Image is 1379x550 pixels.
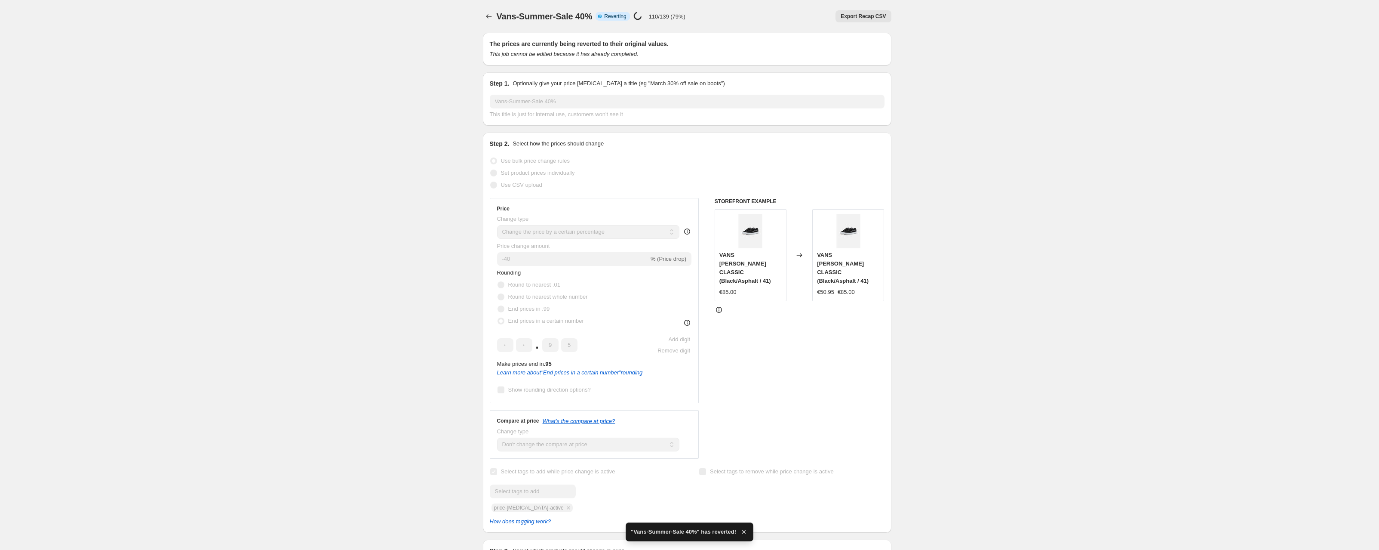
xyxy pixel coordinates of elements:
[490,485,576,498] input: Select tags to add
[841,13,886,20] span: Export Recap CSV
[497,12,593,21] span: Vans-Summer-Sale 40%
[535,338,540,352] span: .
[719,252,771,284] span: VANS [PERSON_NAME] CLASSIC (Black/Asphalt / 41)
[501,468,615,475] span: Select tags to add while price change is active
[497,252,649,266] input: -15
[631,528,736,536] span: "Vans-Summer-Sale 40%" has reverted!
[497,205,510,212] h3: Price
[838,288,855,297] strike: €85.00
[513,79,725,88] p: Optionally give your price [MEDICAL_DATA] a title (eg "March 30% off sale on boots")
[483,10,495,22] button: Price change jobs
[497,338,513,352] input: ﹡
[508,306,550,312] span: End prices in .99
[490,79,510,88] h2: Step 1.
[544,361,552,367] b: .95
[490,95,885,108] input: 30% off holiday sale
[710,468,834,475] span: Select tags to remove while price change is active
[715,198,885,205] h6: STOREFRONT EXAMPLE
[501,170,575,176] span: Set product prices individually
[497,369,643,376] i: Learn more about " End prices in a certain number " rounding
[490,518,551,525] a: How does tagging work?
[497,428,529,435] span: Change type
[508,318,584,324] span: End prices in a certain number
[490,111,623,117] span: This title is just for internal use, customers won't see it
[490,139,510,148] h2: Step 2.
[719,288,737,297] div: €85.00
[831,214,866,248] img: 8ccbc52561a3479c9605f672d8f41085_4c4719c8-6f4e-4a24-89c8-1efa09c21a84_80x.jpg
[817,288,834,297] div: €50.95
[835,10,891,22] button: Export Recap CSV
[543,418,615,424] button: What's the compare at price?
[490,40,885,48] h2: The prices are currently being reverted to their original values.
[516,338,532,352] input: ﹡
[604,13,626,20] span: Reverting
[497,369,643,376] a: Learn more about"End prices in a certain number"rounding
[542,338,559,352] input: ﹡
[733,214,768,248] img: 8ccbc52561a3479c9605f672d8f41085_4c4719c8-6f4e-4a24-89c8-1efa09c21a84_80x.jpg
[508,294,588,300] span: Round to nearest whole number
[497,417,539,424] h3: Compare at price
[497,361,552,367] span: Make prices end in
[508,386,591,393] span: Show rounding direction options?
[817,252,869,284] span: VANS [PERSON_NAME] CLASSIC (Black/Asphalt / 41)
[501,182,542,188] span: Use CSV upload
[649,13,685,20] p: 110/139 (79%)
[508,281,560,288] span: Round to nearest .01
[501,158,570,164] span: Use bulk price change rules
[490,51,639,57] i: This job cannot be edited because it has already completed.
[561,338,577,352] input: ﹡
[497,269,521,276] span: Rounding
[651,256,686,262] span: % (Price drop)
[497,243,550,249] span: Price change amount
[683,227,691,236] div: help
[513,139,604,148] p: Select how the prices should change
[497,216,529,222] span: Change type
